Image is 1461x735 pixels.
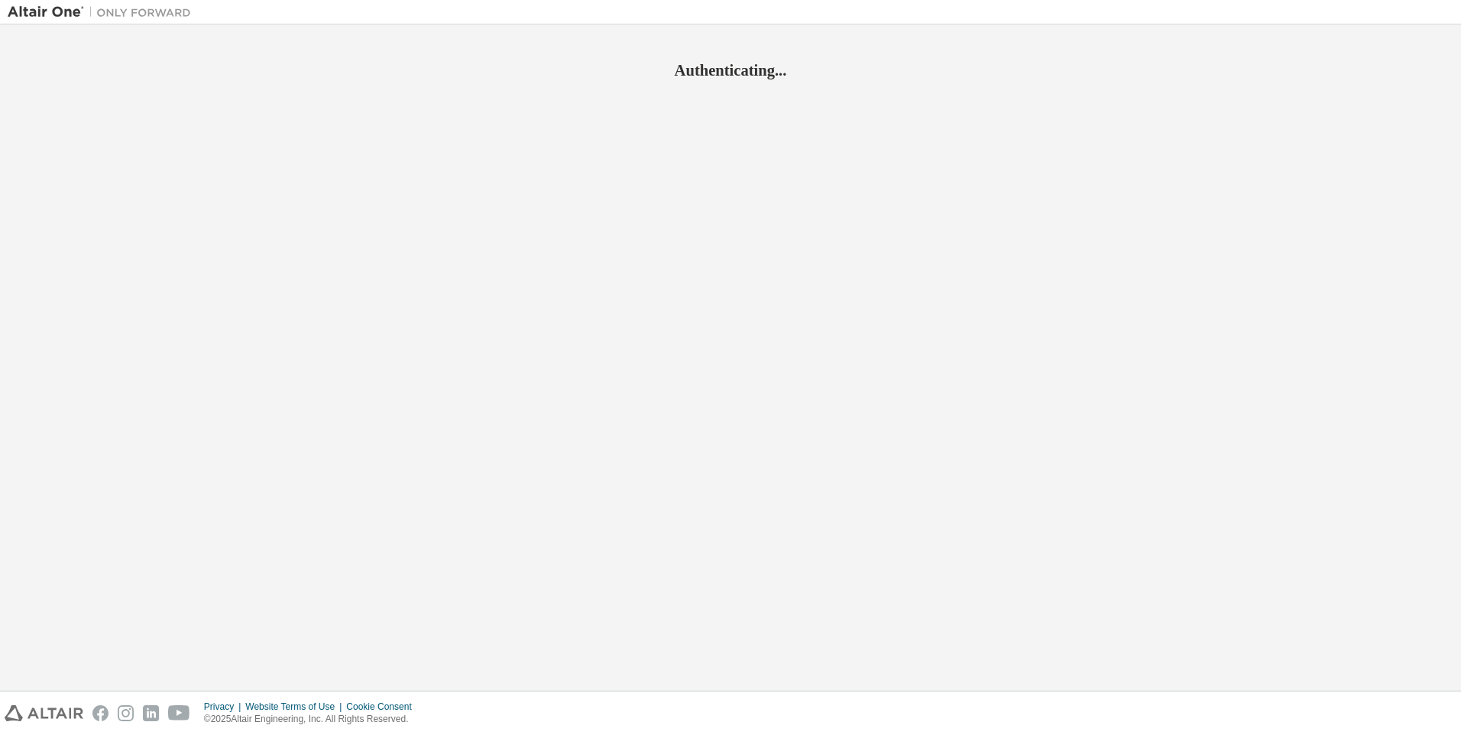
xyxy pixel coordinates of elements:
[118,705,134,721] img: instagram.svg
[8,60,1453,80] h2: Authenticating...
[204,701,245,713] div: Privacy
[143,705,159,721] img: linkedin.svg
[245,701,346,713] div: Website Terms of Use
[8,5,199,20] img: Altair One
[5,705,83,721] img: altair_logo.svg
[346,701,420,713] div: Cookie Consent
[92,705,109,721] img: facebook.svg
[204,713,421,726] p: © 2025 Altair Engineering, Inc. All Rights Reserved.
[168,705,190,721] img: youtube.svg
